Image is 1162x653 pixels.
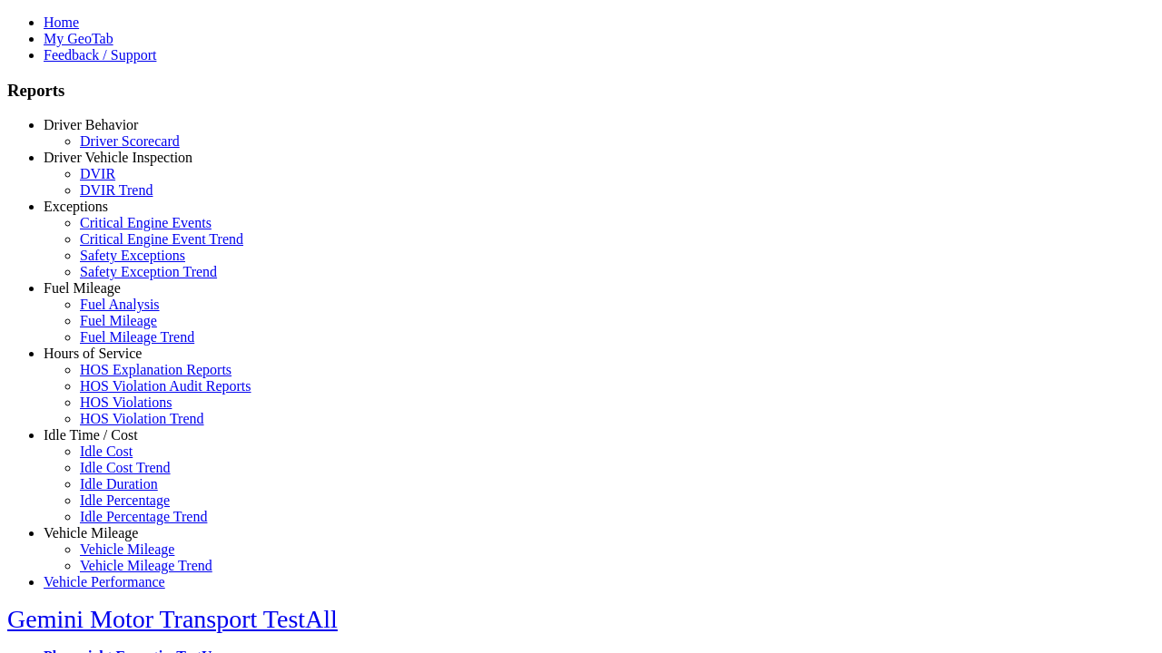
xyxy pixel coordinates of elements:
[80,378,251,394] a: HOS Violation Audit Reports
[80,329,194,345] a: Fuel Mileage Trend
[80,133,180,149] a: Driver Scorecard
[44,525,138,541] a: Vehicle Mileage
[80,248,185,263] a: Safety Exceptions
[44,117,138,132] a: Driver Behavior
[80,411,204,426] a: HOS Violation Trend
[80,215,212,230] a: Critical Engine Events
[80,297,160,312] a: Fuel Analysis
[80,166,115,181] a: DVIR
[80,541,174,557] a: Vehicle Mileage
[7,81,1155,101] h3: Reports
[80,460,171,475] a: Idle Cost Trend
[44,47,156,63] a: Feedback / Support
[80,443,133,459] a: Idle Cost
[7,605,338,633] a: Gemini Motor Transport TestAll
[80,395,172,410] a: HOS Violations
[44,199,108,214] a: Exceptions
[80,313,157,328] a: Fuel Mileage
[44,15,79,30] a: Home
[44,346,142,361] a: Hours of Service
[80,492,170,508] a: Idle Percentage
[80,476,158,492] a: Idle Duration
[44,280,121,296] a: Fuel Mileage
[80,182,153,198] a: DVIR Trend
[80,264,217,279] a: Safety Exception Trend
[44,427,138,443] a: Idle Time / Cost
[80,231,243,247] a: Critical Engine Event Trend
[80,362,231,377] a: HOS Explanation Reports
[44,150,192,165] a: Driver Vehicle Inspection
[80,509,207,524] a: Idle Percentage Trend
[44,574,165,590] a: Vehicle Performance
[44,31,113,46] a: My GeoTab
[80,558,212,573] a: Vehicle Mileage Trend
